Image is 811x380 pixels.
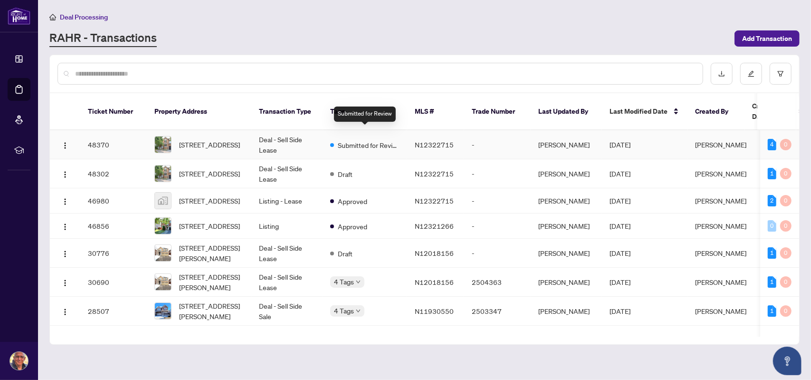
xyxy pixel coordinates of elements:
span: filter [777,70,784,77]
span: [STREET_ADDRESS] [179,195,240,206]
img: Logo [61,198,69,205]
span: [PERSON_NAME] [695,222,746,230]
span: N11930550 [415,307,454,315]
button: Logo [57,218,73,234]
td: Deal - Sell Side Lease [251,159,323,188]
span: [STREET_ADDRESS] [179,168,240,179]
button: Logo [57,274,73,290]
button: Logo [57,166,73,181]
td: [PERSON_NAME] [531,239,602,268]
span: Draft [338,169,353,179]
th: MLS # [407,93,464,130]
div: 0 [768,220,776,232]
td: Listing [251,214,323,239]
button: edit [740,63,762,85]
span: [DATE] [610,222,630,230]
span: [PERSON_NAME] [695,140,746,149]
button: Logo [57,193,73,208]
th: Last Updated By [531,93,602,130]
button: Open asap [773,347,801,375]
span: Approved [338,196,367,206]
td: Deal - Sell Side Sale [251,297,323,326]
span: [DATE] [610,249,630,257]
td: [PERSON_NAME] [531,297,602,326]
img: Logo [61,308,69,316]
div: 0 [780,276,792,288]
span: [DATE] [610,307,630,315]
span: 4 Tags [334,305,354,316]
div: 0 [780,195,792,206]
td: [PERSON_NAME] [531,188,602,214]
div: 4 [768,139,776,150]
span: home [49,14,56,20]
th: Property Address [147,93,251,130]
img: thumbnail-img [155,218,171,234]
td: - [464,188,531,214]
span: [DATE] [610,278,630,286]
span: [DATE] [610,169,630,178]
div: 1 [768,247,776,259]
td: - [464,239,531,268]
img: Logo [61,279,69,287]
th: Transaction Type [251,93,323,130]
span: [STREET_ADDRESS][PERSON_NAME] [179,272,244,292]
button: Logo [57,303,73,319]
span: 4 Tags [334,276,354,287]
span: [PERSON_NAME] [695,169,746,178]
span: [STREET_ADDRESS] [179,221,240,231]
th: Created Date [744,93,811,130]
span: Created Date [752,101,792,122]
th: Ticket Number [80,93,147,130]
div: 0 [780,220,792,232]
img: thumbnail-img [155,136,171,153]
button: Logo [57,137,73,152]
span: [DATE] [610,140,630,149]
td: 2504363 [464,268,531,297]
span: [STREET_ADDRESS][PERSON_NAME] [179,301,244,322]
span: N12321266 [415,222,454,230]
span: [PERSON_NAME] [695,307,746,315]
td: 30690 [80,268,147,297]
button: Logo [57,245,73,261]
td: 48370 [80,130,147,159]
span: N12018156 [415,249,454,257]
td: Deal - Sell Side Lease [251,239,323,268]
span: N12322715 [415,169,454,178]
span: Submitted for Review [338,140,400,150]
div: 0 [780,168,792,179]
img: Profile Icon [10,352,28,370]
span: [DATE] [610,196,630,205]
img: Logo [61,250,69,258]
span: [STREET_ADDRESS][PERSON_NAME] [179,243,244,263]
th: Trade Number [464,93,531,130]
button: filter [770,63,792,85]
td: Listing - Lease [251,188,323,214]
a: RAHR - Transactions [49,30,157,47]
button: Add Transaction [735,30,800,47]
img: logo [8,7,30,25]
div: 0 [780,139,792,150]
span: down [356,280,361,284]
td: [PERSON_NAME] [531,130,602,159]
div: 1 [768,305,776,317]
span: [STREET_ADDRESS] [179,139,240,150]
td: 46980 [80,188,147,214]
span: down [356,309,361,313]
td: Deal - Sell Side Lease [251,268,323,297]
td: - [464,159,531,188]
span: download [718,70,725,77]
td: - [464,214,531,239]
td: 30776 [80,239,147,268]
span: N12322715 [415,196,454,205]
td: [PERSON_NAME] [531,268,602,297]
td: 46856 [80,214,147,239]
td: 48302 [80,159,147,188]
th: Last Modified Date [602,93,687,130]
div: 2 [768,195,776,206]
div: 0 [780,305,792,317]
img: thumbnail-img [155,193,171,209]
td: 28507 [80,297,147,326]
img: thumbnail-img [155,274,171,290]
div: Submitted for Review [334,107,396,122]
th: Tags [323,93,407,130]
